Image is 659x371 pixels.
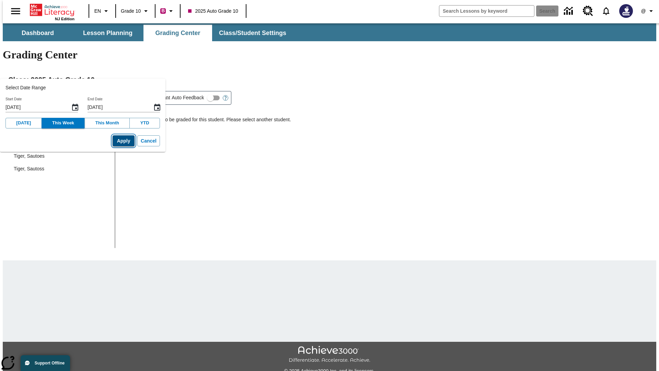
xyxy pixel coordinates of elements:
[619,4,633,18] img: Avatar
[42,118,85,128] button: This Week
[121,8,141,15] span: Grade 10
[5,1,26,21] button: Open side menu
[155,29,200,37] span: Grading Center
[3,23,656,41] div: SubNavbar
[94,8,101,15] span: EN
[73,25,142,41] button: Lesson Planning
[641,8,646,15] span: @
[21,355,70,371] button: Support Offline
[129,118,160,128] button: YTD
[127,116,651,128] p: There is no work to be graded for this student. Please select another student.
[8,162,115,175] div: Tiger, Sautoss
[439,5,534,16] input: search field
[113,135,135,147] button: Apply
[3,25,292,41] div: SubNavbar
[161,7,165,15] span: B
[5,97,22,102] label: Start Date
[289,346,370,363] img: Achieve3000 Differentiate Accelerate Achieve
[3,25,72,41] button: Dashboard
[158,5,178,17] button: Boost Class color is violet red. Change class color
[5,84,160,91] h2: Select Date Range
[118,5,153,17] button: Grade: Grade 10, Select a grade
[143,25,212,41] button: Grading Center
[137,135,160,147] button: Cancel
[84,118,130,128] button: This Month
[88,97,103,102] label: End Date
[219,29,286,37] span: Class/Student Settings
[213,25,292,41] button: Class/Student Settings
[8,150,115,162] div: Tiger, Sautoes
[35,361,65,366] span: Support Offline
[91,5,113,17] button: Language: EN, Select a language
[14,165,44,172] div: Tiger, Sautoss
[579,2,597,20] a: Resource Center, Will open in new tab
[8,74,651,85] h2: Class : 2025 Auto Grade 10
[22,29,54,37] span: Dashboard
[3,48,656,61] h1: Grading Center
[83,29,132,37] span: Lesson Planning
[172,94,204,101] span: Auto Feedback
[560,2,579,21] a: Data Center
[615,2,637,20] button: Select a new avatar
[14,153,45,160] div: Tiger, Sautoes
[55,17,74,21] span: NJ Edition
[30,3,74,17] a: Home
[30,2,74,21] div: Home
[150,101,164,114] button: End Date, Choose date, October 10, 2025, Selected
[188,8,238,15] span: 2025 Auto Grade 10
[597,2,615,20] a: Notifications
[5,118,42,128] button: [DATE]
[637,5,659,17] button: Profile/Settings
[68,101,82,114] button: Start Date, Choose date, October 5, 2025, Selected
[220,91,231,104] button: Open Help for Writing Assistant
